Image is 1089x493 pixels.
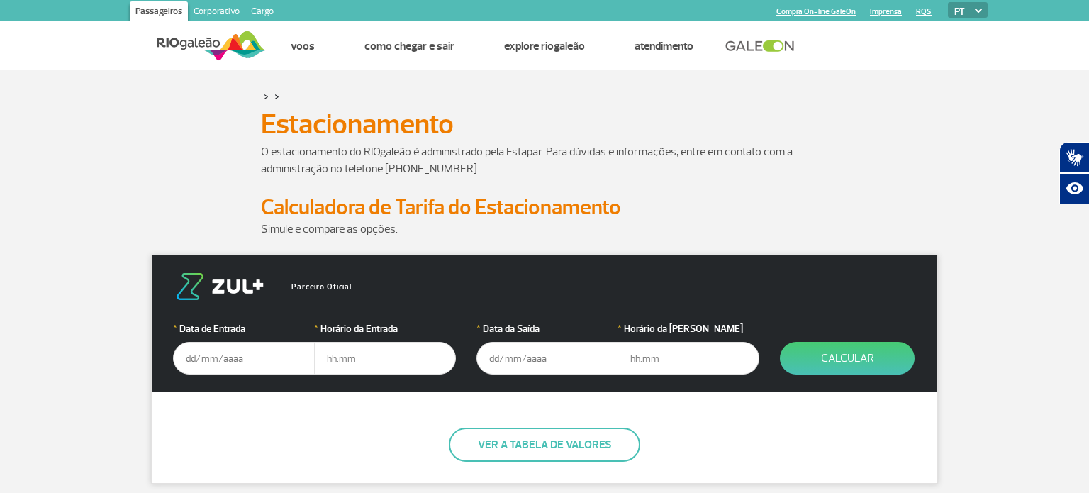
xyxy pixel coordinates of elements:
button: Calcular [780,342,915,375]
span: Parceiro Oficial [279,283,352,291]
a: > [274,88,279,104]
a: Passageiros [130,1,188,24]
input: dd/mm/aaaa [476,342,618,375]
button: Ver a tabela de valores [449,428,640,462]
button: Abrir recursos assistivos. [1059,173,1089,204]
h2: Calculadora de Tarifa do Estacionamento [261,194,828,221]
button: Abrir tradutor de língua de sinais. [1059,142,1089,173]
a: Compra On-line GaleOn [776,7,856,16]
a: RQS [916,7,932,16]
a: Explore RIOgaleão [504,39,585,53]
label: Horário da [PERSON_NAME] [618,321,759,336]
a: Atendimento [635,39,693,53]
h1: Estacionamento [261,112,828,136]
a: Corporativo [188,1,245,24]
p: Simule e compare as opções. [261,221,828,238]
input: dd/mm/aaaa [173,342,315,375]
label: Data de Entrada [173,321,315,336]
a: Cargo [245,1,279,24]
p: O estacionamento do RIOgaleão é administrado pela Estapar. Para dúvidas e informações, entre em c... [261,143,828,177]
a: Como chegar e sair [364,39,454,53]
label: Data da Saída [476,321,618,336]
a: Voos [291,39,315,53]
input: hh:mm [314,342,456,375]
div: Plugin de acessibilidade da Hand Talk. [1059,142,1089,204]
input: hh:mm [618,342,759,375]
a: > [264,88,269,104]
a: Imprensa [870,7,902,16]
label: Horário da Entrada [314,321,456,336]
img: logo-zul.png [173,273,267,300]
